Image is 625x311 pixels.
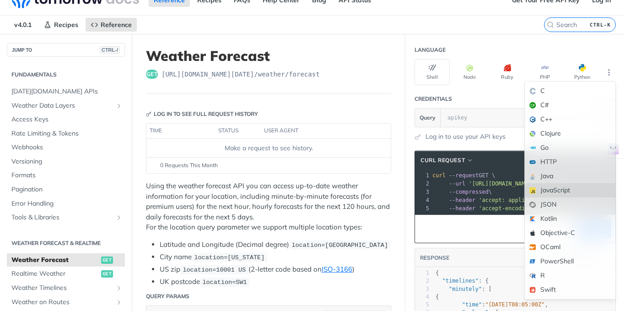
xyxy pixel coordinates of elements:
[490,59,525,85] button: Ruby
[462,301,482,308] span: "time"
[11,269,99,278] span: Realtime Weather
[432,180,558,187] span: \
[115,284,123,292] button: Show subpages for Weather Timelines
[101,256,113,264] span: get
[415,109,441,127] button: Query
[426,132,506,142] a: Log in to use your API keys
[115,299,123,306] button: Show subpages for Weather on Routes
[449,180,465,187] span: --url
[525,155,615,169] div: HTTP
[11,213,113,222] span: Tools & Libraries
[146,292,189,300] div: Query Params
[86,18,137,32] a: Reference
[525,112,615,126] div: C++
[146,111,151,117] svg: Key
[449,197,475,203] span: --header
[479,205,598,212] span: 'accept-encoding: deflate, gzip, br'
[525,126,615,141] div: Clojure
[150,143,387,153] div: Make a request to see history.
[442,278,478,284] span: "timelines"
[525,98,615,112] div: C#
[432,172,495,179] span: GET \
[527,59,562,85] button: PHP
[415,196,431,204] div: 4
[54,21,78,29] span: Recipes
[420,222,432,236] button: Copy to clipboard
[602,65,616,79] button: More Languages
[436,286,492,292] span: : [
[432,197,568,203] span: \
[415,285,429,293] div: 3
[322,265,352,273] a: ISO-3166
[415,46,446,54] div: Language
[7,197,125,211] a: Error Handling
[7,141,125,154] a: Webhooks
[183,267,246,273] span: location=10001 US
[525,254,615,268] div: PowerShell
[11,143,123,152] span: Webhooks
[485,301,544,308] span: "[DATE]T08:05:00Z"
[415,301,429,309] div: 5
[261,124,372,138] th: user agent
[469,180,555,187] span: '[URL][DOMAIN_NAME][DATE]'
[420,253,450,262] button: RESPONSE
[415,188,431,196] div: 3
[605,68,613,76] svg: More ellipsis
[100,46,120,54] span: CTRL-/
[101,270,113,278] span: get
[436,270,439,276] span: {
[194,254,264,261] span: location=[US_STATE]
[160,264,391,275] li: US zip (2-letter code based on )
[479,197,565,203] span: 'accept: application/json'
[7,239,125,247] h2: Weather Forecast & realtime
[146,124,215,138] th: time
[11,171,123,180] span: Formats
[146,181,391,233] p: Using the weather forecast API you can access up-to-date weather information for your location, i...
[436,278,489,284] span: : {
[291,242,388,249] span: location=[GEOGRAPHIC_DATA]
[160,240,391,250] li: Latitude and Longitude (Decimal degree)
[7,99,125,113] a: Weather Data LayersShow subpages for Weather Data Layers
[160,277,391,287] li: UK postcode
[449,286,482,292] span: "minutely"
[7,183,125,196] a: Pagination
[525,226,615,240] div: Objective-C
[415,180,431,188] div: 2
[449,172,479,179] span: --request
[547,21,554,28] svg: Search
[7,113,125,126] a: Access Keys
[415,277,429,285] div: 2
[452,59,487,85] button: Node
[11,298,113,307] span: Weather on Routes
[432,189,492,195] span: \
[11,115,123,124] span: Access Keys
[587,20,613,29] kbd: CTRL-K
[525,84,615,98] div: C
[11,101,113,110] span: Weather Data Layers
[11,185,123,194] span: Pagination
[7,169,125,182] a: Formats
[420,156,465,164] span: cURL Request
[415,95,452,103] div: Credentials
[7,71,125,79] h2: Fundamentals
[525,240,615,254] div: OCaml
[420,114,436,122] span: Query
[101,21,132,29] span: Reference
[7,253,125,267] a: Weather Forecastget
[202,279,247,286] span: location=SW1
[115,214,123,221] button: Show subpages for Tools & Libraries
[11,256,99,265] span: Weather Forecast
[525,268,615,283] div: R
[415,204,431,213] div: 5
[7,211,125,224] a: Tools & LibrariesShow subpages for Tools & Libraries
[11,157,123,166] span: Versioning
[449,189,489,195] span: --compressed
[7,281,125,295] a: Weather TimelinesShow subpages for Weather Timelines
[525,283,615,297] div: Swift
[39,18,83,32] a: Recipes
[443,109,603,127] input: apikey
[525,183,615,197] div: JavaScript
[146,70,158,79] span: get
[215,124,261,138] th: status
[7,43,125,57] button: JUMP TOCTRL-/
